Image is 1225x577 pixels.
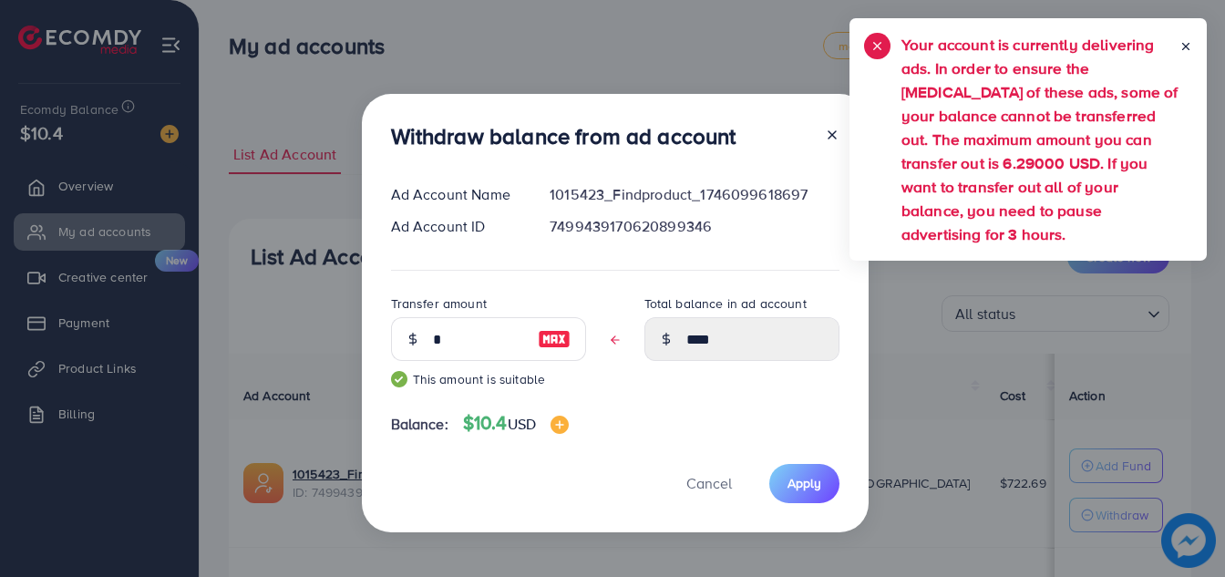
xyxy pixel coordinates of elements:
[769,464,839,503] button: Apply
[664,464,755,503] button: Cancel
[538,328,571,350] img: image
[376,216,536,237] div: Ad Account ID
[535,216,853,237] div: 7499439170620899346
[535,184,853,205] div: 1015423_Findproduct_1746099618697
[686,473,732,493] span: Cancel
[787,474,821,492] span: Apply
[551,416,569,434] img: image
[391,123,736,149] h3: Withdraw balance from ad account
[508,414,536,434] span: USD
[644,294,807,313] label: Total balance in ad account
[391,371,407,387] img: guide
[391,370,586,388] small: This amount is suitable
[391,414,448,435] span: Balance:
[463,412,569,435] h4: $10.4
[901,33,1179,246] h5: Your account is currently delivering ads. In order to ensure the [MEDICAL_DATA] of these ads, som...
[376,184,536,205] div: Ad Account Name
[391,294,487,313] label: Transfer amount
